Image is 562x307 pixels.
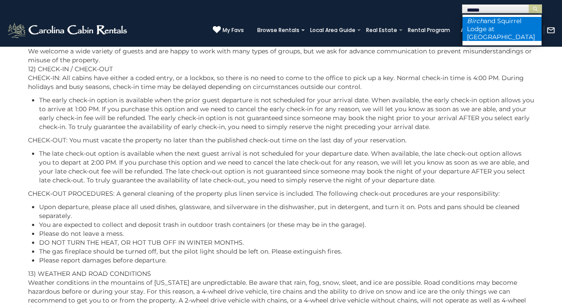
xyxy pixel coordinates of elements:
[306,24,360,36] a: Local Area Guide
[546,26,555,35] img: mail-regular-white.png
[462,17,542,41] li: and Squirrel Lodge at [GEOGRAPHIC_DATA]
[39,256,534,265] li: Please report damages before departure.
[39,96,534,131] li: The early check-in option is available when the prior guest departure is not scheduled for your a...
[223,26,244,34] span: My Favs
[39,247,534,256] li: The gas fireplace should be turned off, but the pilot light should be left on. Please extinguish ...
[467,17,484,25] em: Birch
[362,24,402,36] a: Real Estate
[39,149,534,185] li: The late check-out option is available when the next guest arrival is not scheduled for your depa...
[39,229,534,238] li: Please do not leave a mess.
[213,26,244,35] a: My Favs
[39,202,534,220] li: Upon departure, please place all used dishes, glassware, and silverware in the dishwasher, put in...
[39,220,534,229] li: You are expected to collect and deposit trash in outdoor trash containers (or these may be in the...
[28,136,534,145] p: CHECK-OUT: You must vacate the property no later than the published check-out time on the last da...
[456,24,482,36] a: About
[39,238,534,247] li: DO NOT TURN THE HEAT, OR HOT TUB OFF IN WINTER MONTHS.
[7,21,130,39] img: White-1-2.png
[28,189,534,198] p: CHECK-OUT PROCEDURES: A general cleaning of the property plus linen service is included. The foll...
[403,24,454,36] a: Rental Program
[253,24,304,36] a: Browse Rentals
